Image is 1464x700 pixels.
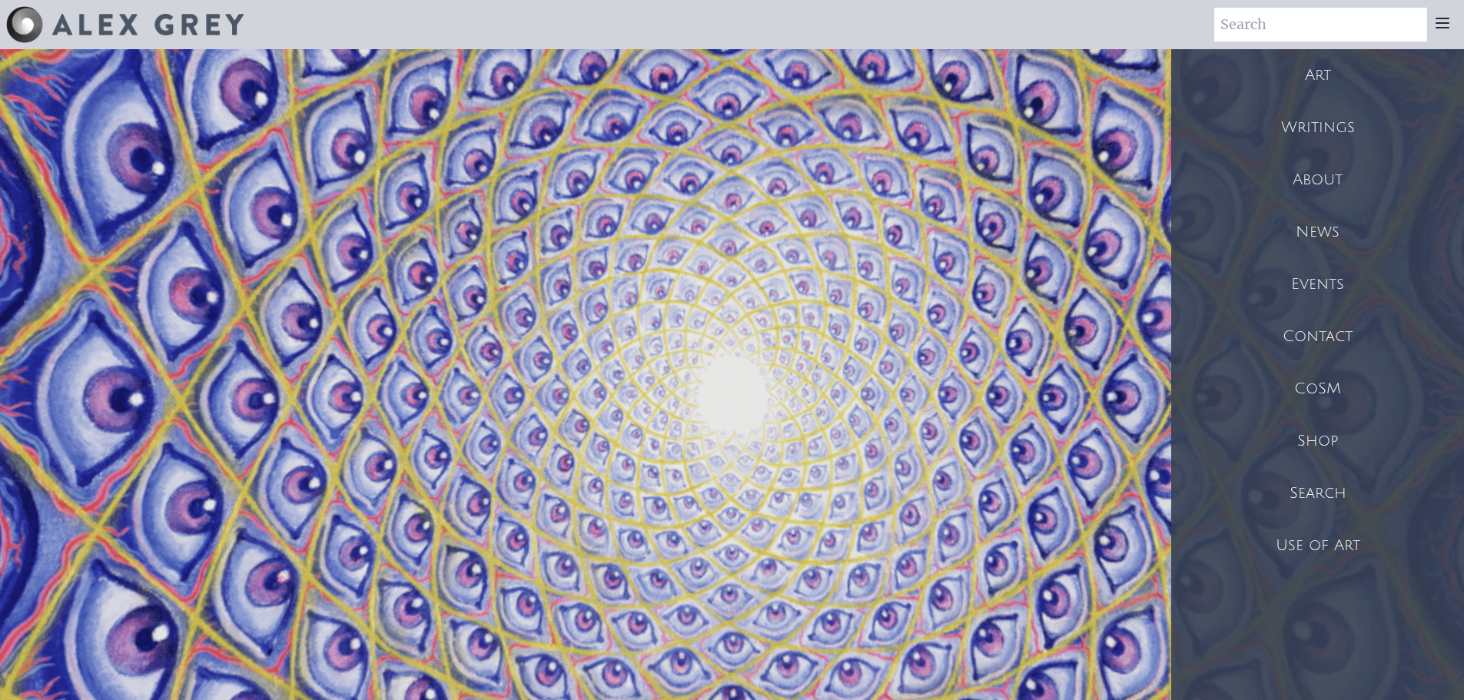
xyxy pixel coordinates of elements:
a: About [1171,154,1464,206]
a: News [1171,206,1464,258]
a: Writings [1171,101,1464,154]
a: CoSM [1171,363,1464,415]
a: Events [1171,258,1464,310]
a: Art [1171,49,1464,101]
a: Contact [1171,310,1464,363]
a: Search [1171,467,1464,519]
input: Search [1214,8,1427,41]
a: Shop [1171,415,1464,467]
a: Use of Art [1171,519,1464,572]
